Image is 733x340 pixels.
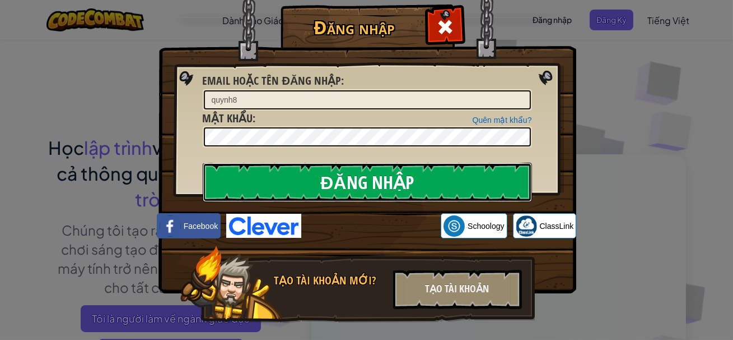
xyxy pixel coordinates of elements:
[203,73,344,89] label: :
[203,111,253,126] span: Mật khẩu
[203,163,532,202] input: Đăng nhập
[301,214,441,238] iframe: Nút Đăng nhập bằng Google
[540,220,574,232] span: ClassLink
[473,116,532,125] a: Quên mật khẩu?
[184,220,218,232] span: Facebook
[160,215,181,237] img: facebook_small.png
[226,214,301,238] img: clever-logo-blue.png
[468,220,504,232] span: Schoology
[393,270,522,309] div: Tạo tài khoản
[274,273,386,289] div: Tạo tài khoản mới?
[443,215,465,237] img: schoology.png
[283,17,426,37] h1: Đăng nhập
[516,215,537,237] img: classlink-logo-small.png
[203,111,256,127] label: :
[203,73,342,88] span: Email hoặc tên đăng nhập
